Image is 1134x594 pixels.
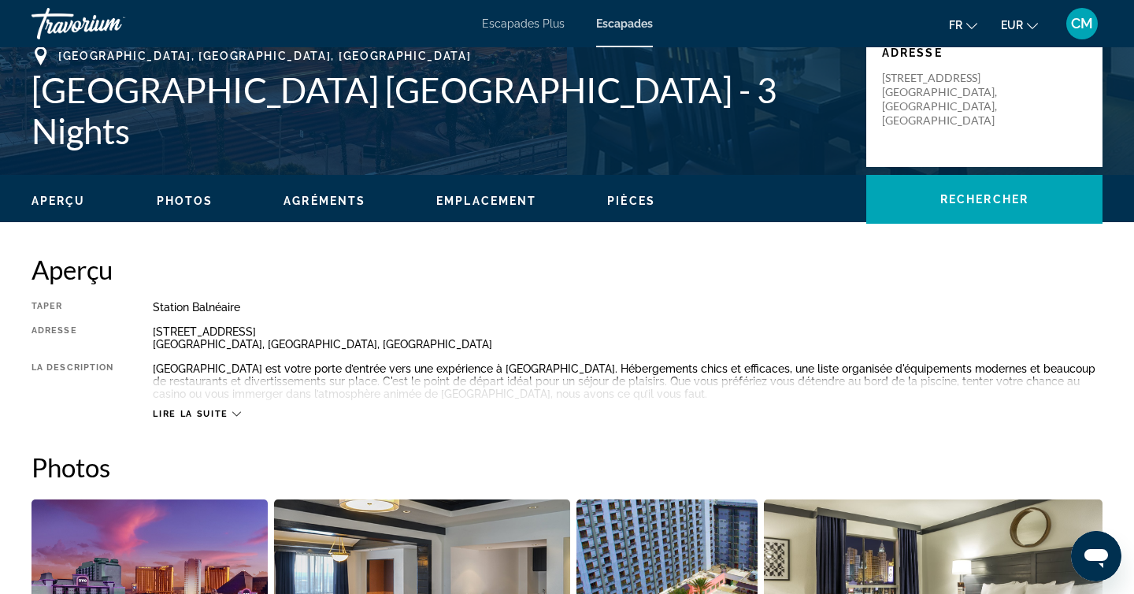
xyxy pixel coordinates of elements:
div: La description [31,362,113,400]
button: Changer de langue [949,13,977,36]
button: Aperçu [31,194,86,208]
p: Adresse [882,46,1087,59]
button: Rechercher [866,175,1102,224]
h2: Photos [31,451,1102,483]
button: Changer de devise [1001,13,1038,36]
span: Pièces [607,195,655,207]
h2: Aperçu [31,254,1102,285]
button: Pièces [607,194,655,208]
button: Menu utilisateur [1062,7,1102,40]
button: Agréments [283,194,365,208]
div: Station balnéaire [153,301,1102,314]
a: Escapades [596,17,653,30]
a: Travorium [31,3,189,44]
span: Lire la suite [153,409,228,419]
span: [GEOGRAPHIC_DATA], [GEOGRAPHIC_DATA], [GEOGRAPHIC_DATA] [58,50,471,62]
button: Emplacement [436,194,536,208]
font: CM [1071,15,1093,32]
div: [GEOGRAPHIC_DATA] est votre porte d’entrée vers une expérience à [GEOGRAPHIC_DATA]. Hébergements ... [153,362,1102,400]
span: Rechercher [940,193,1028,206]
iframe: Bouton de lancement de la fenêtre de messagerie [1071,531,1121,581]
h1: [GEOGRAPHIC_DATA] [GEOGRAPHIC_DATA] - 3 Nights [31,69,850,151]
div: Adresse [31,325,113,351]
span: Aperçu [31,195,86,207]
div: Taper [31,301,113,314]
span: Agréments [283,195,365,207]
button: Photos [157,194,213,208]
font: fr [949,19,962,32]
button: Lire la suite [153,408,240,420]
p: [STREET_ADDRESS] [GEOGRAPHIC_DATA], [GEOGRAPHIC_DATA], [GEOGRAPHIC_DATA] [882,71,1008,128]
span: Photos [157,195,213,207]
font: EUR [1001,19,1023,32]
span: Emplacement [436,195,536,207]
a: Escapades Plus [482,17,565,30]
div: [STREET_ADDRESS] [GEOGRAPHIC_DATA], [GEOGRAPHIC_DATA], [GEOGRAPHIC_DATA] [153,325,1102,351]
